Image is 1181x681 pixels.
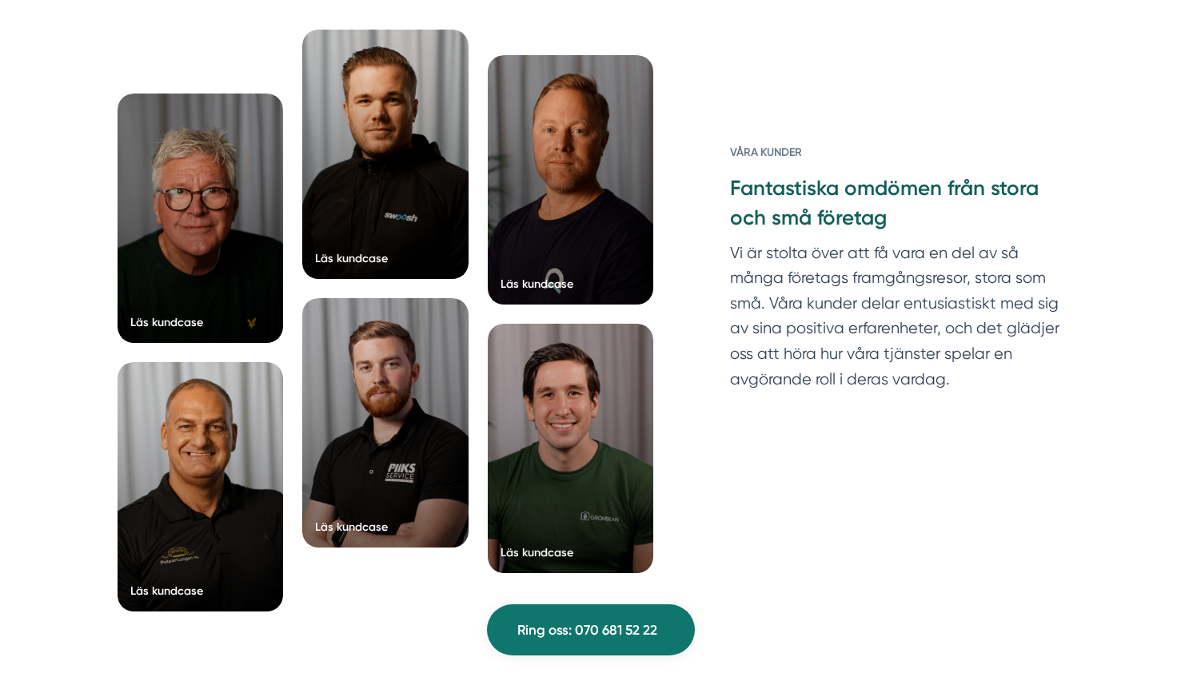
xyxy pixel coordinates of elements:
a: Läs kundcase [488,55,654,305]
a: Läs kundcase [302,30,469,279]
a: Läs kundcase [118,362,284,611]
p: Vi är stolta över att få vara en del av så många företags framgångsresor, stora som små. Våra kun... [730,241,1063,400]
a: Läs kundcase [118,94,284,343]
h3: Fantastiska omdömen från stora och små företag [730,174,1063,240]
a: Läs kundcase [302,298,469,548]
div: Läs kundcase [130,583,203,599]
span: Ring oss: 070 681 52 22 [517,619,657,641]
div: Läs kundcase [501,544,573,560]
div: Läs kundcase [130,314,203,330]
a: Ring oss: 070 681 52 22 [487,604,695,655]
h6: Våra kunder [730,144,1063,174]
a: Läs kundcase [488,324,654,573]
div: Läs kundcase [501,276,573,292]
div: Läs kundcase [315,250,388,266]
div: Läs kundcase [315,519,388,535]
